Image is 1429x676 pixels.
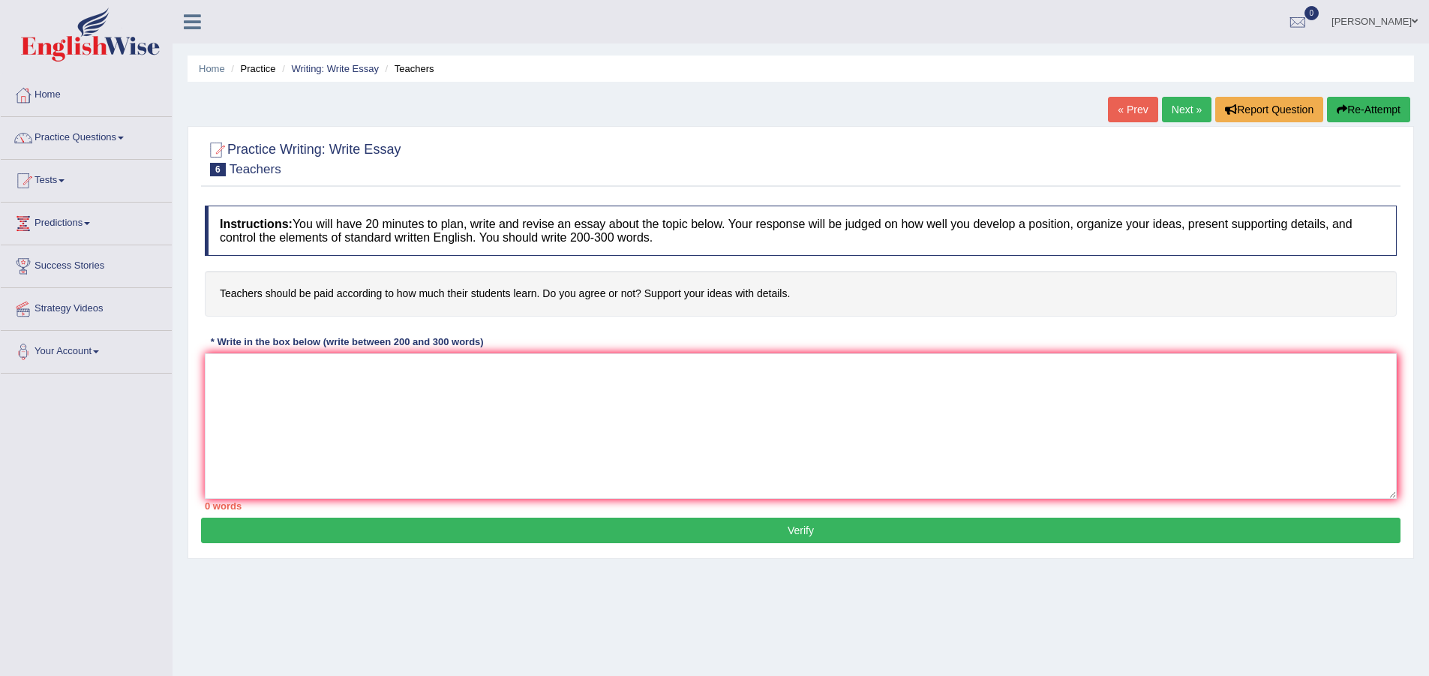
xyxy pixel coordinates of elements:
div: * Write in the box below (write between 200 and 300 words) [205,335,489,350]
a: Home [1,74,172,112]
button: Report Question [1215,97,1323,122]
a: Practice Questions [1,117,172,155]
small: Teachers [230,162,281,176]
span: 0 [1304,6,1319,20]
a: Strategy Videos [1,288,172,326]
a: Next » [1162,97,1211,122]
li: Practice [227,62,275,76]
a: Tests [1,160,172,197]
li: Teachers [382,62,434,76]
h4: You will have 20 minutes to plan, write and revise an essay about the topic below. Your response ... [205,206,1397,256]
button: Re-Attempt [1327,97,1410,122]
a: Your Account [1,331,172,368]
a: Writing: Write Essay [291,63,379,74]
a: Predictions [1,203,172,240]
a: Home [199,63,225,74]
span: 6 [210,163,226,176]
h2: Practice Writing: Write Essay [205,139,401,176]
a: Success Stories [1,245,172,283]
button: Verify [201,518,1400,543]
b: Instructions: [220,218,293,230]
div: 0 words [205,499,1397,513]
h4: Teachers should be paid according to how much their students learn. Do you agree or not? Support ... [205,271,1397,317]
a: « Prev [1108,97,1157,122]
